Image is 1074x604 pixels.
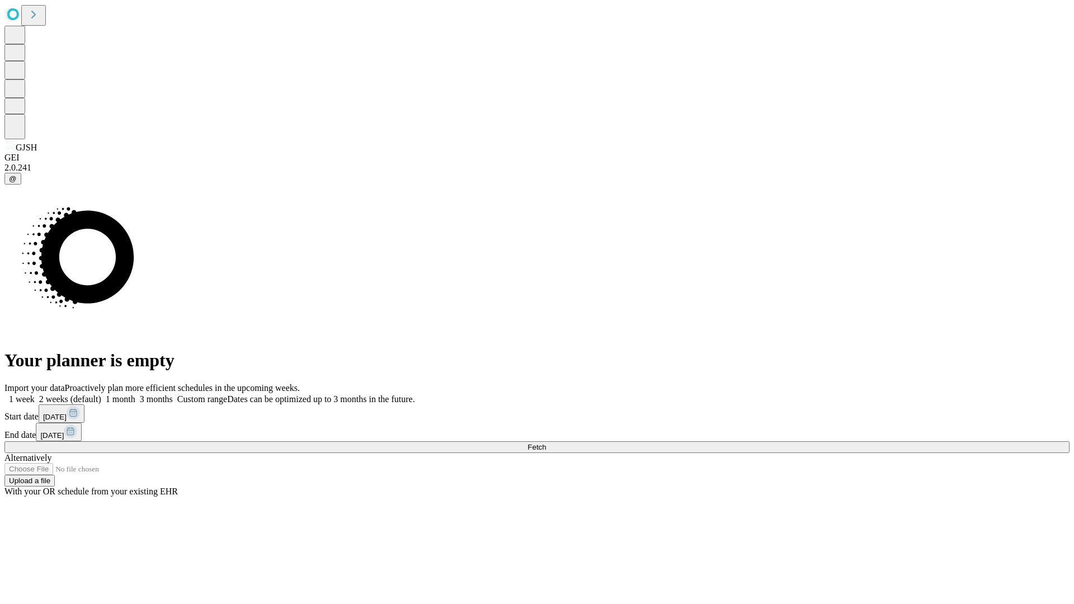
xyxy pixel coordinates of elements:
button: @ [4,173,21,185]
span: 2 weeks (default) [39,394,101,404]
span: Import your data [4,383,65,393]
span: GJSH [16,143,37,152]
span: @ [9,174,17,183]
span: Dates can be optimized up to 3 months in the future. [227,394,414,404]
h1: Your planner is empty [4,350,1070,371]
span: 1 week [9,394,35,404]
div: Start date [4,404,1070,423]
div: 2.0.241 [4,163,1070,173]
button: Upload a file [4,475,55,487]
span: Custom range [177,394,227,404]
span: [DATE] [43,413,67,421]
button: [DATE] [36,423,82,441]
span: [DATE] [40,431,64,440]
span: 3 months [140,394,173,404]
span: Proactively plan more efficient schedules in the upcoming weeks. [65,383,300,393]
span: Alternatively [4,453,51,463]
div: GEI [4,153,1070,163]
button: [DATE] [39,404,84,423]
div: End date [4,423,1070,441]
span: With your OR schedule from your existing EHR [4,487,178,496]
span: 1 month [106,394,135,404]
span: Fetch [527,443,546,451]
button: Fetch [4,441,1070,453]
